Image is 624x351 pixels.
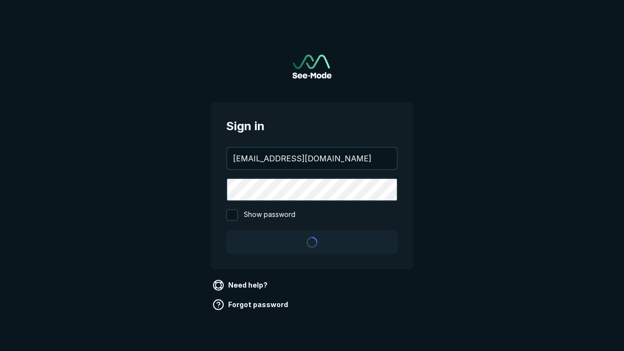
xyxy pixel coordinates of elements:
img: See-Mode Logo [292,55,331,78]
span: Sign in [226,117,398,135]
input: your@email.com [227,148,397,169]
span: Show password [244,209,295,221]
a: Need help? [211,277,272,293]
a: Forgot password [211,297,292,312]
a: Go to sign in [292,55,331,78]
